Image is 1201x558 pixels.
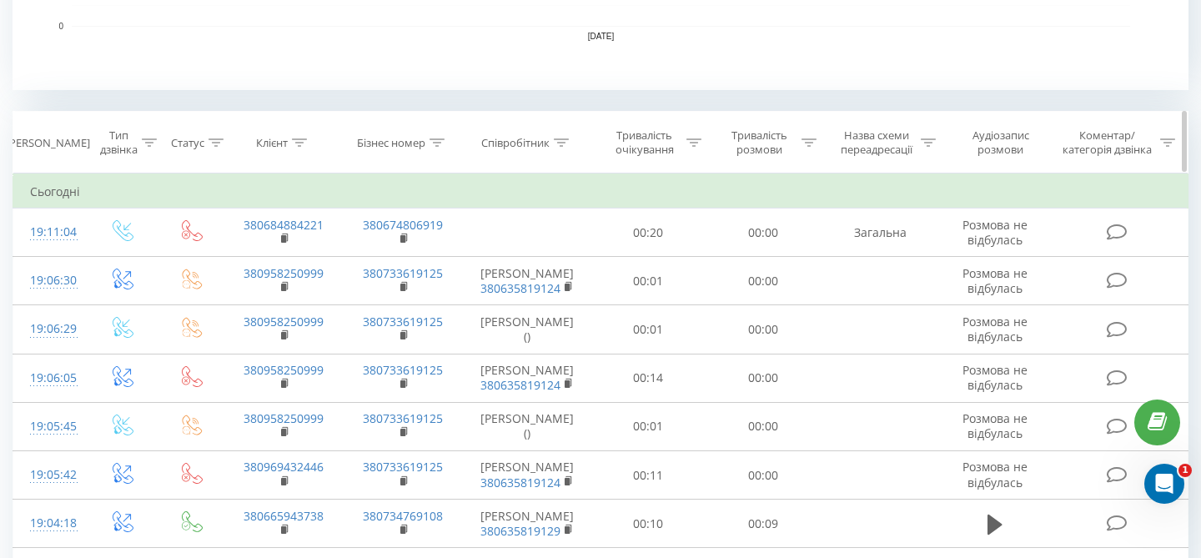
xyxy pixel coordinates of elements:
[836,128,917,157] div: Назва схеми переадресації
[591,209,706,257] td: 00:20
[244,362,324,378] a: 380958250999
[1144,464,1184,504] iframe: Intercom live chat
[591,402,706,450] td: 00:01
[706,305,821,354] td: 00:00
[363,314,443,329] a: 380733619125
[591,257,706,305] td: 00:01
[706,209,821,257] td: 00:00
[1058,128,1156,157] div: Коментар/категорія дзвінка
[588,32,615,41] text: [DATE]
[363,217,443,233] a: 380674806919
[363,362,443,378] a: 380733619125
[955,128,1046,157] div: Аудіозапис розмови
[463,305,591,354] td: [PERSON_NAME] ()
[706,257,821,305] td: 00:00
[606,128,683,157] div: Тривалість очікування
[244,217,324,233] a: 380684884221
[962,410,1028,441] span: Розмова не відбулась
[30,264,70,297] div: 19:06:30
[591,500,706,548] td: 00:10
[463,257,591,305] td: [PERSON_NAME]
[171,136,204,150] div: Статус
[6,136,90,150] div: [PERSON_NAME]
[463,354,591,402] td: [PERSON_NAME]
[463,500,591,548] td: [PERSON_NAME]
[962,362,1028,393] span: Розмова не відбулась
[244,508,324,524] a: 380665943738
[30,507,70,540] div: 19:04:18
[256,136,288,150] div: Клієнт
[962,265,1028,296] span: Розмова не відбулась
[480,475,560,490] a: 380635819124
[244,265,324,281] a: 380958250999
[480,280,560,296] a: 380635819124
[244,459,324,475] a: 380969432446
[721,128,797,157] div: Тривалість розмови
[463,451,591,500] td: [PERSON_NAME]
[962,459,1028,490] span: Розмова не відбулась
[463,402,591,450] td: [PERSON_NAME] ()
[244,314,324,329] a: 380958250999
[962,314,1028,344] span: Розмова не відбулась
[58,22,63,31] text: 0
[363,459,443,475] a: 380733619125
[1178,464,1192,477] span: 1
[363,265,443,281] a: 380733619125
[244,410,324,426] a: 380958250999
[706,354,821,402] td: 00:00
[591,354,706,402] td: 00:14
[591,451,706,500] td: 00:11
[30,362,70,395] div: 19:06:05
[706,451,821,500] td: 00:00
[480,377,560,393] a: 380635819124
[480,523,560,539] a: 380635819129
[591,305,706,354] td: 00:01
[706,402,821,450] td: 00:00
[962,217,1028,248] span: Розмова не відбулась
[30,459,70,491] div: 19:05:42
[100,128,138,157] div: Тип дзвінка
[30,313,70,345] div: 19:06:29
[357,136,425,150] div: Бізнес номер
[13,175,1188,209] td: Сьогодні
[30,216,70,249] div: 19:11:04
[30,410,70,443] div: 19:05:45
[706,500,821,548] td: 00:09
[363,410,443,426] a: 380733619125
[363,508,443,524] a: 380734769108
[481,136,550,150] div: Співробітник
[821,209,940,257] td: Загальна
